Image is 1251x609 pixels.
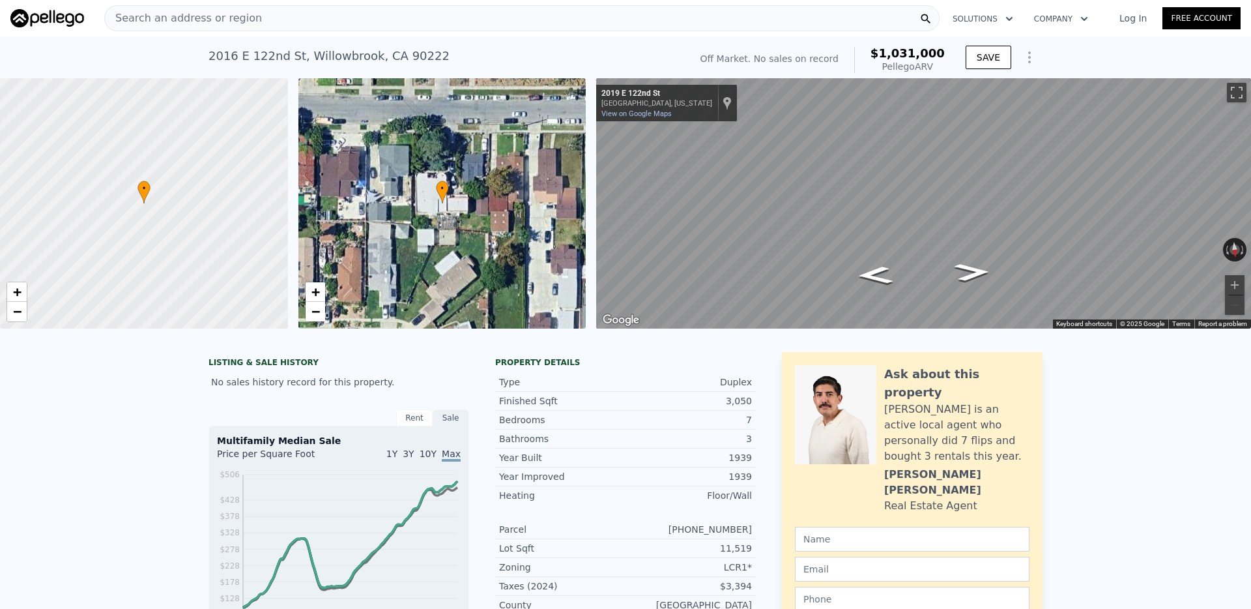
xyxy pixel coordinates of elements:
[625,580,752,593] div: $3,394
[1024,7,1099,31] button: Company
[7,282,27,302] a: Zoom in
[436,183,449,194] span: •
[723,96,732,110] a: Show location on map
[625,523,752,536] div: [PHONE_NUMBER]
[499,580,625,593] div: Taxes (2024)
[625,489,752,502] div: Floor/Wall
[1240,238,1247,261] button: Rotate clockwise
[625,451,752,464] div: 1939
[596,78,1251,329] div: Map
[208,357,469,370] div: LISTING & SALE HISTORY
[1223,238,1230,261] button: Rotate counterclockwise
[601,110,672,118] a: View on Google Maps
[499,542,625,555] div: Lot Sqft
[1225,295,1244,315] button: Zoom out
[1162,7,1241,29] a: Free Account
[13,303,22,319] span: −
[420,449,437,459] span: 10Y
[396,409,433,426] div: Rent
[499,432,625,445] div: Bathrooms
[884,365,1029,402] div: Ask about this property
[1016,44,1042,70] button: Show Options
[842,262,908,289] path: Go East, E 122nd St
[1056,319,1112,329] button: Keyboard shortcuts
[442,449,461,462] span: Max
[499,489,625,502] div: Heating
[306,282,325,302] a: Zoom in
[601,99,712,108] div: [GEOGRAPHIC_DATA], [US_STATE]
[884,498,977,514] div: Real Estate Agent
[870,60,945,73] div: Pellego ARV
[499,470,625,483] div: Year Improved
[208,47,450,65] div: 2016 E 122nd St , Willowbrook , CA 90222
[1120,320,1164,327] span: © 2025 Google
[220,496,240,505] tspan: $428
[966,46,1011,69] button: SAVE
[220,512,240,521] tspan: $378
[220,578,240,587] tspan: $178
[499,394,625,408] div: Finished Sqft
[217,434,461,447] div: Multifamily Median Sale
[1172,320,1190,327] a: Terms (opens in new tab)
[625,470,752,483] div: 1939
[311,284,319,300] span: +
[386,449,397,459] span: 1Y
[403,449,414,459] span: 3Y
[217,447,339,468] div: Price per Square Foot
[137,183,151,194] span: •
[625,432,752,445] div: 3
[625,413,752,426] div: 7
[220,561,240,571] tspan: $228
[499,561,625,574] div: Zoning
[311,303,319,319] span: −
[495,357,756,368] div: Property details
[700,52,839,65] div: Off Market. No sales on record
[208,370,469,394] div: No sales history record for this property.
[220,594,240,603] tspan: $128
[870,46,945,60] span: $1,031,000
[795,557,1029,582] input: Email
[499,523,625,536] div: Parcel
[1198,320,1247,327] a: Report a problem
[10,9,84,27] img: Pellego
[625,542,752,555] div: 11,519
[105,10,262,26] span: Search an address or region
[13,284,22,300] span: +
[601,89,712,99] div: 2019 E 122nd St
[436,181,449,203] div: •
[625,394,752,408] div: 3,050
[7,302,27,321] a: Zoom out
[884,467,1029,498] div: [PERSON_NAME] [PERSON_NAME]
[306,302,325,321] a: Zoom out
[599,312,642,329] a: Open this area in Google Maps (opens a new window)
[499,376,625,389] div: Type
[1104,12,1162,25] a: Log In
[220,470,240,479] tspan: $506
[884,402,1029,464] div: [PERSON_NAME] is an active local agent who personally did 7 flips and bought 3 rentals this year.
[1225,275,1244,295] button: Zoom in
[625,376,752,389] div: Duplex
[499,451,625,464] div: Year Built
[433,409,469,426] div: Sale
[137,181,151,203] div: •
[1227,83,1246,102] button: Toggle fullscreen view
[795,527,1029,552] input: Name
[1229,237,1241,261] button: Reset the view
[596,78,1251,329] div: Street View
[499,413,625,426] div: Bedrooms
[220,528,240,537] tspan: $328
[940,259,1005,286] path: Go West, E 122nd St
[942,7,1024,31] button: Solutions
[625,561,752,574] div: LCR1*
[220,545,240,554] tspan: $278
[599,312,642,329] img: Google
